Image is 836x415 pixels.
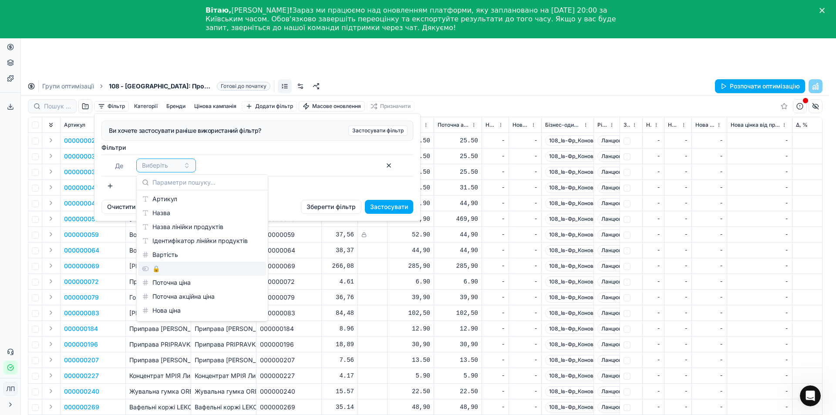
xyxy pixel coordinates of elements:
font: Ви хочете застосувати раніше використаний фільтр? [109,127,261,134]
font: Зберегти фільтр [307,203,356,210]
font: Вітаю, [206,6,231,14]
button: Очистити [101,200,141,214]
font: Поточна ціна [152,279,191,286]
font: Поточна акційна ціна [152,293,215,300]
font: [PERSON_NAME] [231,6,289,14]
button: Зберегти фільтр [301,200,361,214]
input: Параметри пошуку... [152,174,263,191]
font: Нова ціна [152,307,181,314]
button: Застосувати фільтр [348,125,408,136]
div: Закрити [819,8,828,13]
button: Застосувати [365,200,413,214]
font: 🔒 [152,265,160,272]
div: Пропозиції [137,190,268,321]
font: Нова акційна ціна [152,321,205,328]
font: Вартість [152,251,178,258]
font: Ідентифікатор лінійки продуктів [152,237,248,244]
font: Застосувати [370,203,408,210]
font: ! [289,6,292,14]
font: Де [115,162,123,169]
font: Фільтри [101,144,126,151]
font: Назва лінійки продуктів [152,223,223,230]
font: Виберіть [142,162,168,169]
font: Очистити [107,203,135,210]
font: Назва [152,209,170,216]
iframe: Живий чат у інтеркомі [800,385,821,406]
font: Застосувати фільтр [352,127,404,134]
font: Зараз ми працюємо над оновленням платформи, яку заплановано на [DATE] 20:00 за Київським часом. О... [206,6,616,32]
font: Артикул [152,195,177,202]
